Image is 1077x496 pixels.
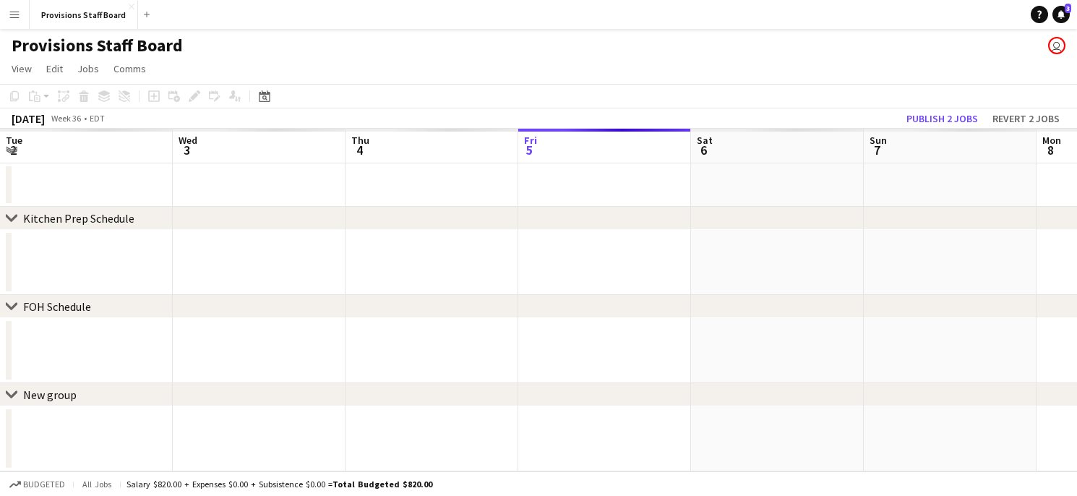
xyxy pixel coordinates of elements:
[524,134,537,147] span: Fri
[23,299,91,314] div: FOH Schedule
[12,111,45,126] div: [DATE]
[7,476,67,492] button: Budgeted
[23,211,134,226] div: Kitchen Prep Schedule
[697,134,713,147] span: Sat
[987,109,1065,128] button: Revert 2 jobs
[113,62,146,75] span: Comms
[6,134,22,147] span: Tue
[349,142,369,158] span: 4
[4,142,22,158] span: 2
[179,134,197,147] span: Wed
[522,142,537,158] span: 5
[901,109,984,128] button: Publish 2 jobs
[332,479,432,489] span: Total Budgeted $820.00
[351,134,369,147] span: Thu
[90,113,105,124] div: EDT
[46,62,63,75] span: Edit
[870,134,887,147] span: Sun
[1052,6,1070,23] a: 3
[48,113,84,124] span: Week 36
[72,59,105,78] a: Jobs
[80,479,114,489] span: All jobs
[12,35,183,56] h1: Provisions Staff Board
[77,62,99,75] span: Jobs
[12,62,32,75] span: View
[23,388,77,402] div: New group
[108,59,152,78] a: Comms
[1048,37,1065,54] app-user-avatar: Dustin Gallagher
[126,479,432,489] div: Salary $820.00 + Expenses $0.00 + Subsistence $0.00 =
[1065,4,1071,13] span: 3
[867,142,887,158] span: 7
[1040,142,1061,158] span: 8
[1042,134,1061,147] span: Mon
[40,59,69,78] a: Edit
[695,142,713,158] span: 6
[30,1,138,29] button: Provisions Staff Board
[176,142,197,158] span: 3
[23,479,65,489] span: Budgeted
[6,59,38,78] a: View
